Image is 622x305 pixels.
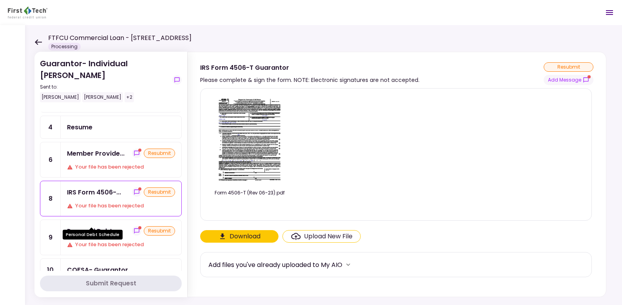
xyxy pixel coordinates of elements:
div: +2 [125,92,134,102]
div: Form 4506-T (Rev 06-23).pdf [208,189,291,196]
div: [PERSON_NAME] [40,92,81,102]
div: Sent to: [40,84,169,91]
div: 4 [40,116,61,138]
div: Member Provided PFS [67,149,125,158]
h1: FTFCU Commercial Loan - [STREET_ADDRESS] [48,33,192,43]
span: Click here to upload the required document [282,230,361,243]
div: Please complete & sign the form. NOTE: Electronic signatures are not accepted. [200,75,419,85]
div: Your file has been rejected [67,241,175,249]
img: Partner icon [8,7,47,18]
div: Personal Debt Schedule [63,230,123,240]
button: show-messages [132,149,141,158]
div: resubmit [144,149,175,158]
div: 10 [40,259,61,281]
div: Submit Request [86,279,136,288]
button: Open menu [600,3,619,22]
a: 4Resume [40,116,182,139]
a: 10COFSA- Guarantor [40,258,182,281]
div: COFSA- Guarantor [67,265,128,275]
button: show-messages [132,187,141,197]
div: Processing [48,43,81,51]
div: Your file has been rejected [67,163,175,171]
button: Click here to download the document [200,230,278,243]
div: resubmit [144,187,175,197]
div: Your file has been rejected [67,202,175,210]
a: 8IRS Form 4506-T Guarantorshow-messagesresubmitYour file has been rejected [40,181,182,216]
div: Resume [67,122,92,132]
div: [PERSON_NAME] [82,92,123,102]
div: 6 [40,142,61,177]
div: Add files you've already uploaded to My AIO [208,260,342,270]
a: 9Personal Debt Scheduleshow-messagesresubmitYour file has been rejected [40,220,182,255]
div: Guarantor- Individual [PERSON_NAME] [40,58,169,102]
div: Upload New File [304,232,353,241]
button: Submit Request [40,276,182,291]
button: more [342,259,354,271]
a: 6Member Provided PFSshow-messagesresubmitYour file has been rejected [40,142,182,178]
button: show-messages [132,226,141,236]
div: IRS Form 4506-T GuarantorPlease complete & sign the form. NOTE: Electronic signatures are not acc... [187,52,606,297]
div: IRS Form 4506-T Guarantor [200,63,419,73]
button: show-messages [544,75,593,85]
button: show-messages [172,75,182,85]
div: resubmit [544,62,593,72]
div: 9 [40,220,61,255]
div: IRS Form 4506-T Guarantor [67,187,121,197]
div: 8 [40,181,61,216]
div: resubmit [144,226,175,236]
